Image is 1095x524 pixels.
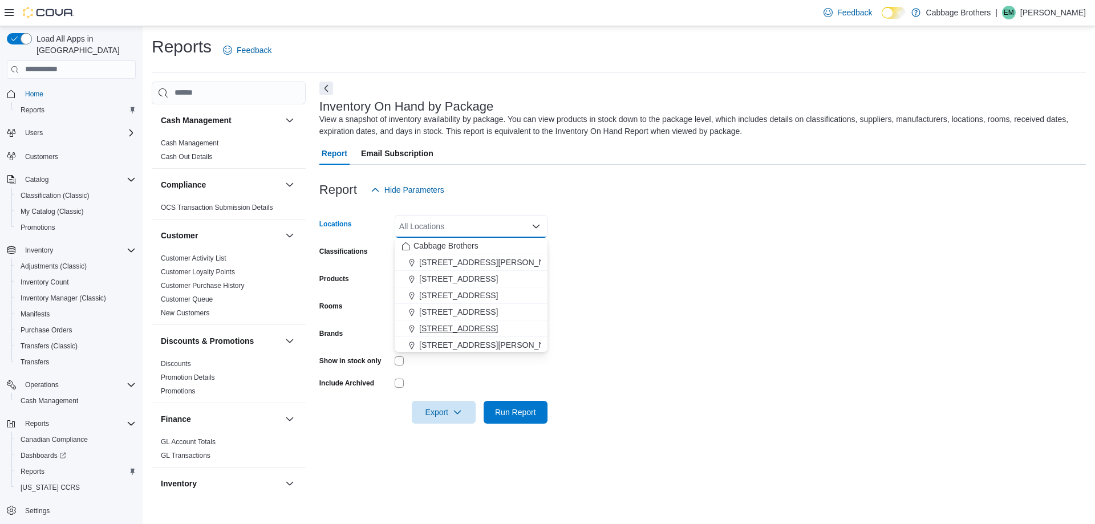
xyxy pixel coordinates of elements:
[161,295,213,303] a: Customer Queue
[25,128,43,137] span: Users
[21,173,136,186] span: Catalog
[16,205,88,218] a: My Catalog (Classic)
[161,179,206,190] h3: Compliance
[161,309,209,317] a: New Customers
[1002,6,1016,19] div: Eric Meade
[21,417,136,430] span: Reports
[161,254,226,262] a: Customer Activity List
[21,87,48,101] a: Home
[21,243,136,257] span: Inventory
[2,172,140,188] button: Catalog
[21,207,84,216] span: My Catalog (Classic)
[161,308,209,318] span: New Customers
[21,358,49,367] span: Transfers
[322,142,347,165] span: Report
[11,338,140,354] button: Transfers (Classic)
[819,1,877,24] a: Feedback
[16,355,136,369] span: Transfers
[16,465,136,478] span: Reports
[161,204,273,212] a: OCS Transaction Submission Details
[16,275,136,289] span: Inventory Count
[21,326,72,335] span: Purchase Orders
[161,282,245,290] a: Customer Purchase History
[419,290,498,301] span: [STREET_ADDRESS]
[161,179,281,190] button: Compliance
[16,103,136,117] span: Reports
[395,271,547,287] button: [STREET_ADDRESS]
[16,307,54,321] a: Manifests
[21,294,106,303] span: Inventory Manager (Classic)
[319,379,374,388] label: Include Archived
[21,150,63,164] a: Customers
[283,113,297,127] button: Cash Management
[16,205,136,218] span: My Catalog (Classic)
[11,354,140,370] button: Transfers
[21,504,54,518] a: Settings
[23,7,74,18] img: Cova
[25,506,50,515] span: Settings
[21,378,63,392] button: Operations
[161,478,197,489] h3: Inventory
[319,100,494,113] h3: Inventory On Hand by Package
[11,274,140,290] button: Inventory Count
[161,335,281,347] button: Discounts & Promotions
[419,306,498,318] span: [STREET_ADDRESS]
[218,39,276,62] a: Feedback
[484,401,547,424] button: Run Report
[161,268,235,276] a: Customer Loyalty Points
[2,502,140,519] button: Settings
[926,6,991,19] p: Cabbage Brothers
[11,306,140,322] button: Manifests
[161,281,245,290] span: Customer Purchase History
[161,387,196,395] a: Promotions
[161,295,213,304] span: Customer Queue
[2,148,140,164] button: Customers
[161,139,218,148] span: Cash Management
[152,435,306,467] div: Finance
[16,307,136,321] span: Manifests
[384,184,444,196] span: Hide Parameters
[419,257,564,268] span: [STREET_ADDRESS][PERSON_NAME]
[11,290,140,306] button: Inventory Manager (Classic)
[16,221,136,234] span: Promotions
[21,310,50,319] span: Manifests
[413,240,478,251] span: Cabbage Brothers
[25,380,59,389] span: Operations
[395,238,547,254] button: Cabbage Brothers
[152,201,306,219] div: Compliance
[366,178,449,201] button: Hide Parameters
[882,7,906,19] input: Dark Mode
[21,417,54,430] button: Reports
[161,152,213,161] span: Cash Out Details
[419,401,469,424] span: Export
[161,452,210,460] a: GL Transactions
[419,273,498,285] span: [STREET_ADDRESS]
[21,126,47,140] button: Users
[21,378,136,392] span: Operations
[16,189,94,202] a: Classification (Classic)
[16,339,136,353] span: Transfers (Classic)
[395,304,547,320] button: [STREET_ADDRESS]
[21,87,136,101] span: Home
[161,230,198,241] h3: Customer
[837,7,872,18] span: Feedback
[16,259,136,273] span: Adjustments (Classic)
[21,243,58,257] button: Inventory
[395,337,547,354] button: [STREET_ADDRESS][PERSON_NAME]
[16,189,136,202] span: Classification (Classic)
[283,477,297,490] button: Inventory
[11,220,140,235] button: Promotions
[2,242,140,258] button: Inventory
[21,278,69,287] span: Inventory Count
[319,274,349,283] label: Products
[21,105,44,115] span: Reports
[2,416,140,432] button: Reports
[1004,6,1014,19] span: EM
[25,152,58,161] span: Customers
[319,113,1080,137] div: View a snapshot of inventory availability by package. You can view products in stock down to the ...
[161,359,191,368] span: Discounts
[2,86,140,102] button: Home
[283,334,297,348] button: Discounts & Promotions
[283,229,297,242] button: Customer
